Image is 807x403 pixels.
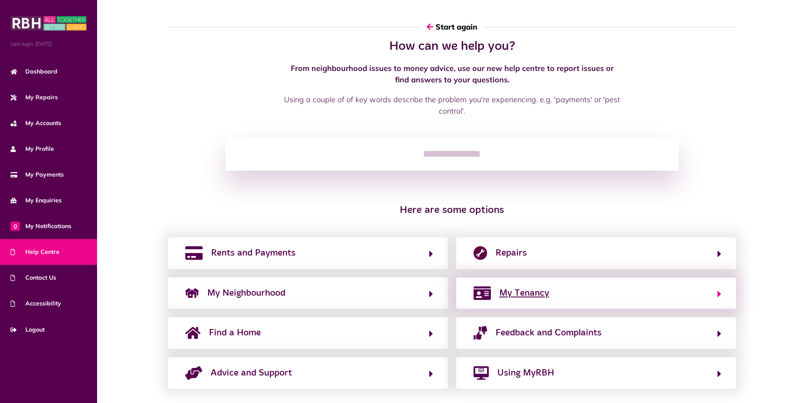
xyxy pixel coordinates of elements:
[474,246,487,260] img: report-repair.png
[11,299,61,308] span: Accessibility
[185,286,199,300] img: neighborhood.png
[211,246,295,260] span: Rents and Payments
[168,204,737,217] h3: Here are some options
[11,40,87,48] span: Last login: [DATE]
[471,366,721,380] button: Using MyRBH
[474,286,491,300] img: my-tenancy.png
[11,273,56,282] span: Contact Us
[11,119,61,128] span: My Accounts
[11,221,20,231] span: 0
[471,246,721,260] button: Repairs
[11,325,45,334] span: Logout
[471,326,721,340] button: Feedback and Complaints
[211,366,292,380] span: Advice and Support
[207,286,285,300] span: My Neighbourhood
[497,366,554,380] span: Using MyRBH
[11,248,60,256] span: Help Centre
[183,246,433,260] button: Rents and Payments
[183,366,433,380] button: Advice and Support
[496,246,527,260] span: Repairs
[185,326,200,340] img: home-solid.svg
[11,67,57,76] span: Dashboard
[471,286,721,300] button: My Tenancy
[11,93,58,102] span: My Repairs
[185,366,202,380] img: advice-support-1.png
[183,326,433,340] button: Find a Home
[11,15,87,32] img: MyRBH
[474,366,489,380] img: desktop-solid.png
[474,326,487,340] img: complaints.png
[209,326,261,340] span: Find a Home
[499,286,549,300] span: My Tenancy
[11,196,62,205] span: My Enquiries
[183,286,433,300] button: My Neighbourhood
[11,170,64,179] span: My Payments
[291,63,614,84] strong: From neighbourhood issues to money advice, use our new help centre to report issues or find answe...
[420,15,484,39] button: Start again
[185,246,203,260] img: rents-payments.png
[496,326,601,340] span: Feedback and Complaints
[11,144,54,153] span: My Profile
[11,222,71,231] span: My Notifications
[283,94,621,117] p: Using a couple of of key words describe the problem you're experiencing. e.g. 'payments' or 'pest...
[283,39,621,54] h2: How can we help you?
